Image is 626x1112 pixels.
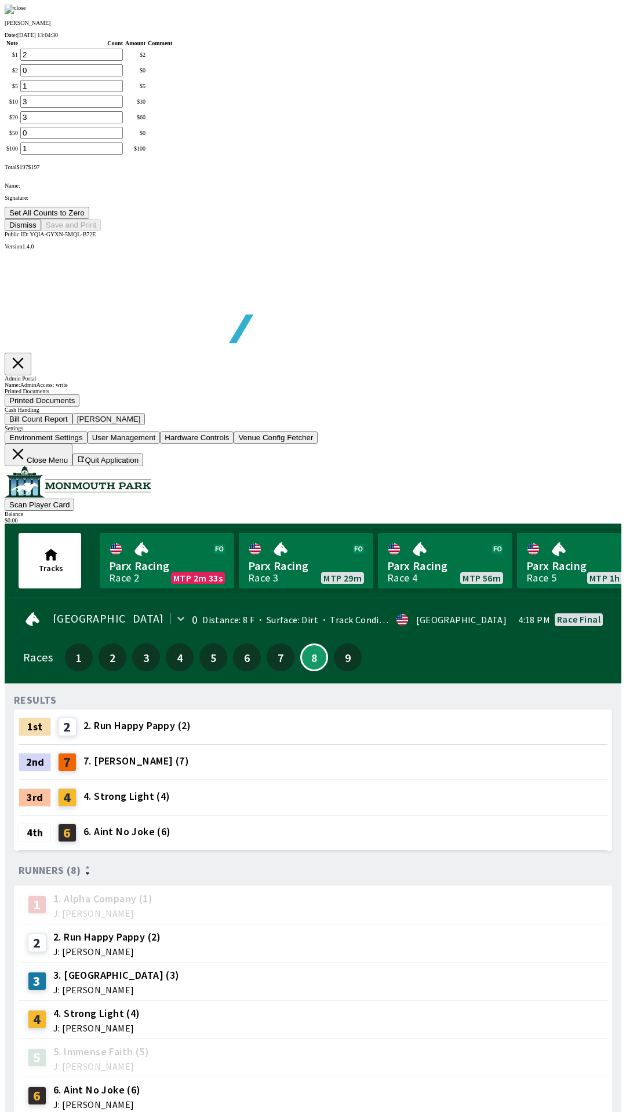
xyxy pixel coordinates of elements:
[5,413,72,425] button: Bill Count Report
[72,453,143,466] button: Quit Application
[6,95,19,108] td: $ 10
[23,653,53,662] div: Races
[5,375,621,382] div: Admin Portal
[254,614,318,625] span: Surface: Dirt
[318,614,420,625] span: Track Condition: Firm
[125,98,145,105] div: $ 30
[173,573,223,583] span: MTP 2m 33s
[5,182,621,189] p: Name:
[125,130,145,136] div: $ 0
[39,563,63,573] span: Tracks
[5,207,89,219] button: Set All Counts to Zero
[337,653,359,661] span: 9
[53,947,161,956] span: J: [PERSON_NAME]
[83,789,170,804] span: 4. Strong Light (4)
[132,643,160,671] button: 3
[19,718,51,736] div: 1st
[192,615,198,624] div: 0
[463,573,501,583] span: MTP 56m
[5,517,621,524] div: $ 0.00
[5,444,72,466] button: Close Menu
[53,891,152,906] span: 1. Alpha Company (1)
[19,788,51,807] div: 3rd
[125,114,145,120] div: $ 60
[6,79,19,93] td: $ 5
[5,243,621,250] div: Version 1.4.0
[135,653,157,661] span: 3
[6,48,19,61] td: $ 1
[28,895,46,914] div: 1
[72,413,145,425] button: [PERSON_NAME]
[68,653,90,661] span: 1
[6,142,19,155] td: $ 100
[199,643,227,671] button: 5
[58,753,77,771] div: 7
[109,573,139,583] div: Race 2
[5,388,621,394] div: Printed Documents
[53,1023,140,1033] span: J: [PERSON_NAME]
[202,614,254,625] span: Distance: 8 F
[270,653,292,661] span: 7
[65,643,93,671] button: 1
[53,1100,141,1109] span: J: [PERSON_NAME]
[239,533,373,588] a: Parx RacingRace 3MTP 29m
[101,653,123,661] span: 2
[387,573,417,583] div: Race 4
[5,195,621,201] p: Signature:
[53,1082,141,1098] span: 6. Aint No Joke (6)
[147,39,173,47] th: Comment
[6,126,19,140] td: $ 50
[267,643,294,671] button: 7
[31,250,364,372] img: global tote logo
[234,431,318,444] button: Venue Config Fetcher
[20,39,123,47] th: Count
[19,866,81,875] span: Runners (8)
[5,466,151,498] img: venue logo
[166,643,194,671] button: 4
[83,718,191,733] span: 2. Run Happy Pappy (2)
[125,52,145,58] div: $ 2
[83,824,171,839] span: 6. Aint No Joke (6)
[53,1062,149,1071] span: J: [PERSON_NAME]
[53,614,164,623] span: [GEOGRAPHIC_DATA]
[300,643,328,671] button: 8
[100,533,234,588] a: Parx RacingRace 2MTP 2m 33s
[53,1044,149,1059] span: 5. Immense Faith (5)
[304,654,324,660] span: 8
[5,164,621,170] div: Total
[30,231,96,237] span: YQIA-GYXN-5MQL-B72E
[16,164,28,170] span: $ 197
[378,533,512,588] a: Parx RacingRace 4MTP 56m
[5,20,621,26] p: [PERSON_NAME]
[557,614,600,624] div: Race final
[19,753,51,771] div: 2nd
[109,558,225,573] span: Parx Racing
[416,615,507,624] div: [GEOGRAPHIC_DATA]
[28,934,46,952] div: 2
[6,39,19,47] th: Note
[125,39,146,47] th: Amount
[125,83,145,89] div: $ 5
[53,1006,140,1021] span: 4. Strong Light (4)
[248,573,278,583] div: Race 3
[125,67,145,74] div: $ 0
[41,219,101,231] button: Save and Print
[28,1048,46,1067] div: 5
[53,985,180,994] span: J: [PERSON_NAME]
[5,219,41,231] button: Dismiss
[202,653,224,661] span: 5
[5,32,621,38] div: Date:
[5,431,88,444] button: Environment Settings
[5,394,79,407] button: Printed Documents
[5,511,621,517] div: Balance
[334,643,362,671] button: 9
[19,533,81,588] button: Tracks
[125,145,145,152] div: $ 100
[526,573,556,583] div: Race 5
[323,573,362,583] span: MTP 29m
[19,865,607,876] div: Runners (8)
[5,407,621,413] div: Cash Handling
[17,32,58,38] span: [DATE] 13:04:30
[248,558,364,573] span: Parx Racing
[19,824,51,842] div: 4th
